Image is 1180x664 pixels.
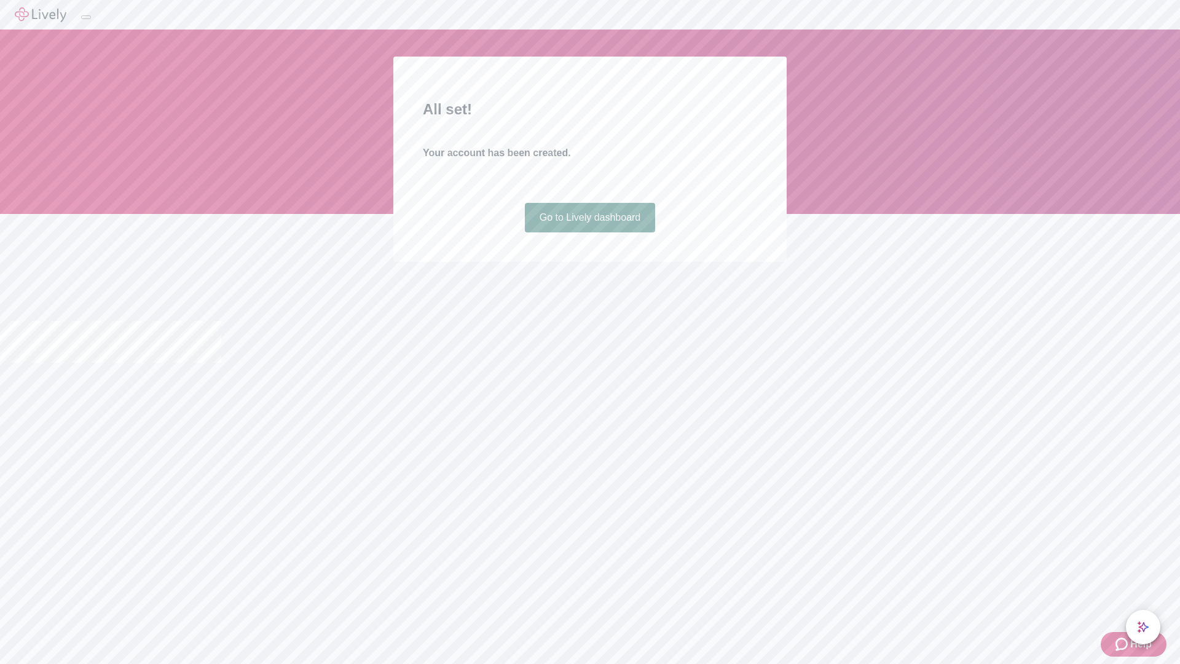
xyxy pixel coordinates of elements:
[81,15,91,19] button: Log out
[525,203,656,232] a: Go to Lively dashboard
[1115,637,1130,652] svg: Zendesk support icon
[1130,637,1152,652] span: Help
[423,98,757,121] h2: All set!
[1137,621,1149,633] svg: Lively AI Assistant
[423,146,757,160] h4: Your account has been created.
[1101,632,1166,657] button: Zendesk support iconHelp
[1126,610,1160,644] button: chat
[15,7,66,22] img: Lively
